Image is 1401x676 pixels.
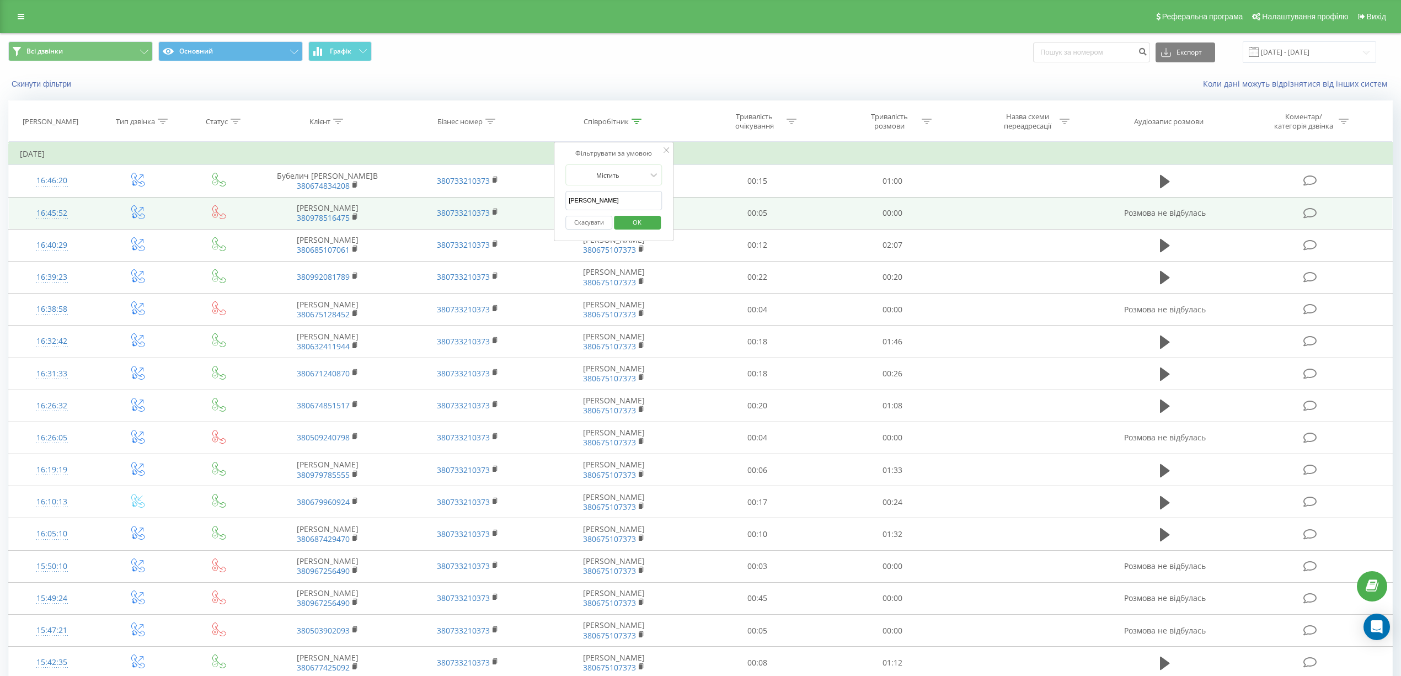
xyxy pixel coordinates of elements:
[20,363,84,385] div: 16:31:33
[538,165,689,197] td: [PERSON_NAME]
[297,497,350,507] a: 380679960924
[20,235,84,256] div: 16:40:29
[9,143,1393,165] td: [DATE]
[689,229,825,261] td: 00:12
[583,502,636,512] a: 380675107373
[689,294,825,326] td: 00:04
[20,652,84,673] div: 15:42:35
[689,582,825,614] td: 00:45
[437,657,490,668] a: 380733210373
[825,550,960,582] td: 00:00
[1203,78,1393,89] a: Коли дані можуть відрізнятися вiд інших систем
[825,582,960,614] td: 00:00
[20,331,84,352] div: 16:32:42
[437,561,490,571] a: 380733210373
[23,117,78,126] div: [PERSON_NAME]
[297,368,350,379] a: 380671240870
[583,341,636,352] a: 380675107373
[437,529,490,539] a: 380733210373
[297,309,350,320] a: 380675128452
[538,390,689,422] td: [PERSON_NAME]
[437,625,490,636] a: 380733210373
[689,326,825,358] td: 00:18
[825,390,960,422] td: 01:08
[584,117,629,126] div: Співробітник
[689,390,825,422] td: 00:20
[1134,117,1204,126] div: Аудіозапис розмови
[437,497,490,507] a: 380733210373
[437,400,490,411] a: 380733210373
[538,454,689,486] td: [PERSON_NAME]
[20,556,84,577] div: 15:50:10
[825,326,960,358] td: 01:46
[538,358,689,390] td: [PERSON_NAME]
[26,47,63,56] span: Всі дзвінки
[538,294,689,326] td: [PERSON_NAME]
[309,117,330,126] div: Клієнт
[297,598,350,608] a: 380967256490
[622,214,653,231] span: OK
[565,191,662,210] input: Введіть значення
[825,261,960,293] td: 00:20
[330,47,351,55] span: Графік
[689,550,825,582] td: 00:03
[8,79,77,89] button: Скинути фільтри
[437,239,490,250] a: 380733210373
[297,180,350,191] a: 380674834208
[1156,42,1215,62] button: Експорт
[297,244,350,255] a: 380685107061
[538,261,689,293] td: [PERSON_NAME]
[20,267,84,288] div: 16:39:23
[257,518,398,550] td: [PERSON_NAME]
[583,405,636,416] a: 380675107373
[297,341,350,352] a: 380632411944
[689,358,825,390] td: 00:18
[689,454,825,486] td: 00:06
[297,400,350,411] a: 380674851517
[257,326,398,358] td: [PERSON_NAME]
[308,41,372,61] button: Графік
[257,197,398,229] td: [PERSON_NAME]
[538,550,689,582] td: [PERSON_NAME]
[20,299,84,320] div: 16:38:58
[689,615,825,647] td: 00:05
[614,216,661,230] button: OK
[297,272,350,282] a: 380992081789
[1367,12,1386,21] span: Вихід
[1124,304,1206,315] span: Розмова не відбулась
[116,117,155,126] div: Тип дзвінка
[20,427,84,449] div: 16:26:05
[437,304,490,315] a: 380733210373
[1162,12,1243,21] span: Реферальна програма
[825,518,960,550] td: 01:32
[1124,593,1206,603] span: Розмова не відбулась
[20,491,84,513] div: 16:10:13
[565,216,612,230] button: Скасувати
[20,203,84,224] div: 16:45:52
[20,523,84,545] div: 16:05:10
[825,197,960,229] td: 00:00
[689,165,825,197] td: 00:15
[689,518,825,550] td: 00:10
[206,117,228,126] div: Статус
[583,662,636,673] a: 380675107373
[583,373,636,384] a: 380675107373
[257,454,398,486] td: [PERSON_NAME]
[825,486,960,518] td: 00:24
[998,112,1057,131] div: Назва схеми переадресації
[1124,561,1206,571] span: Розмова не відбулась
[437,465,490,475] a: 380733210373
[538,326,689,358] td: [PERSON_NAME]
[437,207,490,218] a: 380733210373
[297,432,350,443] a: 380509240798
[437,117,483,126] div: Бізнес номер
[437,432,490,443] a: 380733210373
[437,593,490,603] a: 380733210373
[689,422,825,454] td: 00:04
[583,630,636,641] a: 380675107373
[297,470,350,480] a: 380979785555
[583,277,636,288] a: 380675107373
[538,229,689,261] td: [PERSON_NAME]
[437,336,490,347] a: 380733210373
[257,165,398,197] td: Бубелич [PERSON_NAME]В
